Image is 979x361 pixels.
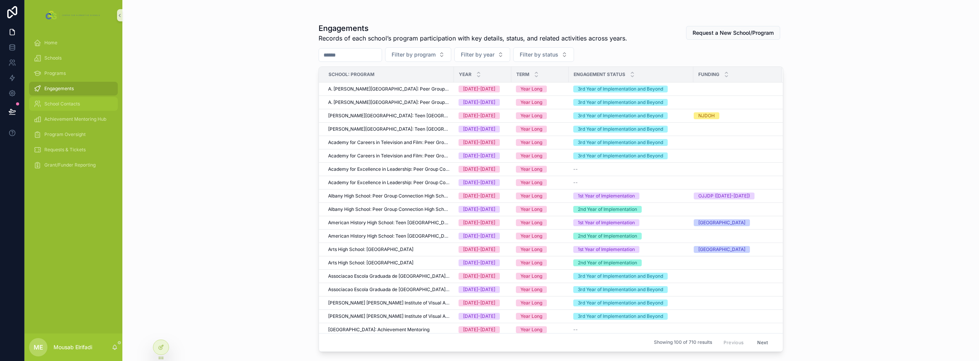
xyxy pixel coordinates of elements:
span: Academy for Excellence in Leadership: Peer Group Connection High School [328,166,449,172]
a: 3rd Year of Implementation and Beyond [573,112,689,119]
a: Arts High School: [GEOGRAPHIC_DATA] [328,246,449,253]
a: Arts High School: [GEOGRAPHIC_DATA] [328,260,449,266]
a: [DATE]-[DATE] [459,299,507,306]
a: Academy for Careers in Television and Film: Peer Group Connection High School [328,153,449,159]
a: Year Long [516,152,564,159]
span: Achievement Mentoring Hub [44,116,106,122]
span: Filter by program [392,51,436,58]
span: Request a New School/Program [693,29,774,37]
span: Arts High School: [GEOGRAPHIC_DATA] [328,260,413,266]
button: Select Button [385,47,451,62]
span: -- [573,166,578,172]
a: Year Long [516,326,564,333]
a: [PERSON_NAME] [PERSON_NAME] Institute of Visual Arts High School: Peer Group Connection High School [328,313,449,319]
div: [DATE]-[DATE] [463,126,495,133]
a: Year Long [516,259,564,266]
span: Year [459,71,472,78]
div: [DATE]-[DATE] [463,179,495,186]
a: Associacao Escola Graduada de [GEOGRAPHIC_DATA]: Peer Group Connection High School [328,287,449,293]
div: Year Long [520,139,542,146]
a: [DATE]-[DATE] [459,99,507,106]
a: Year Long [516,273,564,280]
h1: Engagements [319,23,627,34]
div: Year Long [520,152,542,159]
span: [PERSON_NAME][GEOGRAPHIC_DATA]: Teen [GEOGRAPHIC_DATA] [328,113,449,119]
div: Year Long [520,313,542,320]
a: Year Long [516,193,564,199]
div: 1st Year of Implementation [578,219,635,226]
a: [DATE]-[DATE] [459,179,507,186]
p: Mousab Elrifadi [54,343,92,351]
a: Home [29,36,118,50]
div: [DATE]-[DATE] [463,313,495,320]
span: Arts High School: [GEOGRAPHIC_DATA] [328,246,413,253]
a: American History High School: Teen [GEOGRAPHIC_DATA] [328,233,449,239]
div: [DATE]-[DATE] [463,259,495,266]
div: Year Long [520,112,542,119]
div: [DATE]-[DATE] [463,166,495,173]
a: [DATE]-[DATE] [459,112,507,119]
div: [DATE]-[DATE] [463,139,495,146]
a: [DATE]-[DATE] [459,259,507,266]
a: Year Long [516,219,564,226]
div: Year Long [520,259,542,266]
div: 3rd Year of Implementation and Beyond [578,313,663,320]
a: Associacao Escola Graduada de [GEOGRAPHIC_DATA]: Peer Group Connection High School [328,273,449,279]
a: 1st Year of Implementation [573,219,689,226]
a: [DATE]-[DATE] [459,206,507,213]
span: Filter by year [461,51,494,58]
a: A. [PERSON_NAME][GEOGRAPHIC_DATA]: Peer Group Connection High School [328,99,449,105]
a: Engagements [29,82,118,96]
div: [DATE]-[DATE] [463,152,495,159]
div: 3rd Year of Implementation and Beyond [578,299,663,306]
a: 3rd Year of Implementation and Beyond [573,313,689,320]
a: 3rd Year of Implementation and Beyond [573,126,689,133]
div: [GEOGRAPHIC_DATA] [698,246,745,253]
div: 3rd Year of Implementation and Beyond [578,99,663,106]
a: Year Long [516,112,564,119]
button: Request a New School/Program [686,26,780,40]
a: [GEOGRAPHIC_DATA] [694,219,773,226]
a: [DATE]-[DATE] [459,246,507,253]
span: American History High School: Teen [GEOGRAPHIC_DATA] [328,220,449,226]
button: Next [752,337,773,348]
span: Grant/Funder Reporting [44,162,96,168]
a: Albany High School: Peer Group Connection High School [328,206,449,212]
div: Year Long [520,326,542,333]
div: Year Long [520,273,542,280]
div: [DATE]-[DATE] [463,233,495,240]
span: School Contacts [44,101,80,107]
div: Year Long [520,206,542,213]
a: Year Long [516,139,564,146]
div: [DATE]-[DATE] [463,99,495,106]
a: [DATE]-[DATE] [459,313,507,320]
div: [DATE]-[DATE] [463,299,495,306]
span: Program Oversight [44,131,86,138]
a: -- [573,327,689,333]
a: 3rd Year of Implementation and Beyond [573,99,689,106]
span: Requests & Tickets [44,147,86,153]
a: 1st Year of Implementation [573,193,689,199]
a: Year Long [516,246,564,253]
a: [PERSON_NAME][GEOGRAPHIC_DATA]: Teen [GEOGRAPHIC_DATA] [328,126,449,132]
a: Schools [29,51,118,65]
a: 1st Year of Implementation [573,246,689,253]
a: Year Long [516,179,564,186]
span: [GEOGRAPHIC_DATA]: Achievement Mentoring [328,327,429,333]
a: [GEOGRAPHIC_DATA]: Achievement Mentoring [328,327,449,333]
div: [DATE]-[DATE] [463,273,495,280]
a: [PERSON_NAME] [PERSON_NAME] Institute of Visual Arts High School: Peer Group Connection High School [328,300,449,306]
div: [DATE]-[DATE] [463,193,495,199]
a: [DATE]-[DATE] [459,139,507,146]
a: Academy for Careers in Television and Film: Peer Group Connection High School [328,139,449,146]
a: 3rd Year of Implementation and Beyond [573,299,689,306]
div: Year Long [520,99,542,106]
a: -- [573,180,689,186]
span: School: Program [329,71,374,78]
